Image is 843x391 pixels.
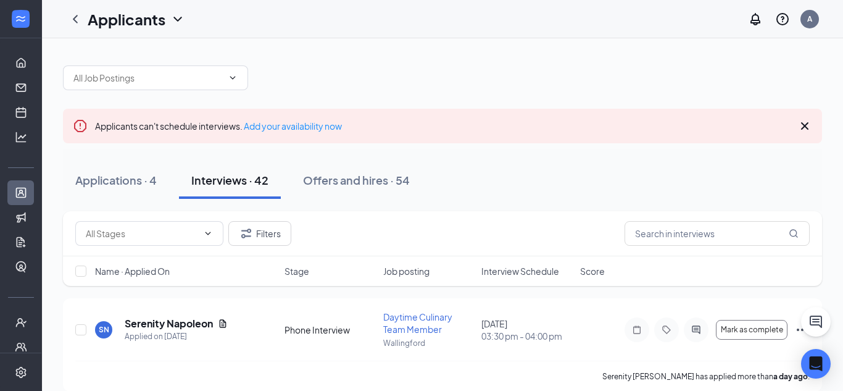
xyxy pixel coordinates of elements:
button: Mark as complete [716,320,787,340]
svg: Error [73,119,88,133]
div: SN [99,324,109,335]
input: Search in interviews [625,221,810,246]
h5: Serenity Napoleon [125,317,213,330]
div: [DATE] [481,317,573,342]
div: Open Intercom Messenger [801,349,831,379]
div: A [807,14,812,24]
svg: Ellipses [795,322,810,337]
input: All Stages [86,227,198,240]
span: Job posting [383,265,430,277]
svg: ChevronLeft [68,12,83,27]
div: Offers and hires · 54 [303,172,410,188]
span: 03:30 pm - 04:00 pm [481,330,573,342]
svg: Settings [15,366,27,379]
svg: Cross [797,119,812,133]
svg: MagnifyingGlass [789,229,799,238]
svg: UserCheck [15,316,27,329]
b: a day ago [773,372,808,381]
svg: ChatActive [808,314,823,329]
svg: WorkstreamLogo [14,12,27,25]
div: Interviews · 42 [191,172,268,188]
div: Applied on [DATE] [125,330,228,343]
svg: ChevronDown [228,73,238,83]
h1: Applicants [88,9,165,30]
span: Daytime Culinary Team Member [383,311,452,335]
svg: Filter [239,226,254,241]
button: Filter Filters [228,221,291,246]
button: ChatActive [801,307,831,337]
span: Mark as complete [721,326,783,334]
svg: ChevronDown [203,229,213,238]
span: Score [580,265,605,277]
div: Phone Interview [284,324,376,336]
svg: Note [629,325,644,335]
p: Wallingford [383,338,475,348]
div: Applications · 4 [75,172,157,188]
svg: Document [218,319,228,329]
span: Interview Schedule [481,265,559,277]
input: All Job Postings [73,71,223,85]
a: Add your availability now [244,120,342,132]
svg: QuestionInfo [775,12,790,27]
svg: Tag [659,325,674,335]
span: Stage [284,265,309,277]
svg: Notifications [748,12,763,27]
p: Serenity [PERSON_NAME] has applied more than . [602,371,810,382]
span: Name · Applied On [95,265,170,277]
span: Applicants can't schedule interviews. [95,120,342,132]
svg: ActiveChat [689,325,704,335]
svg: Analysis [15,131,27,143]
svg: ChevronDown [170,12,185,27]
